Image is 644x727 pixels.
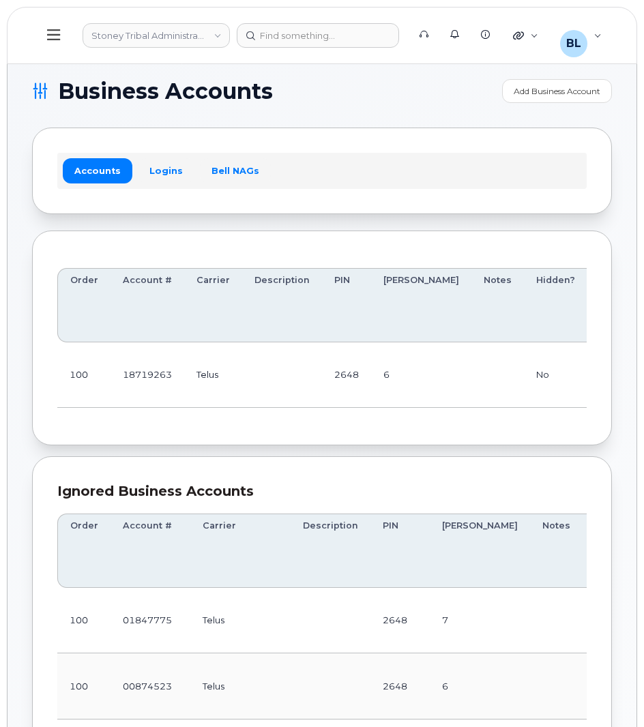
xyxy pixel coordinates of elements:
td: 2648 [370,653,430,719]
td: Telus [190,653,291,719]
th: PIN [370,514,430,588]
th: Hidden? [524,268,587,342]
td: 2648 [322,342,371,408]
a: Add Business Account [502,79,612,103]
div: Ignored Business Accounts [57,481,587,501]
a: Bell NAGs [200,158,271,183]
th: Carrier [184,268,242,342]
td: 00874523 [111,653,190,719]
a: Accounts [63,158,132,183]
th: Carrier [190,514,291,588]
th: Account # [111,268,184,342]
td: No [524,342,587,408]
td: 100 [57,588,111,653]
td: 6 [430,653,530,719]
th: [PERSON_NAME] [371,268,471,342]
th: PIN [322,268,371,342]
td: Telus [184,342,242,408]
td: 7 [430,588,530,653]
th: Account # [111,514,190,588]
td: 01847775 [111,588,190,653]
td: 100 [57,653,111,719]
td: Telus [190,588,291,653]
th: Order [57,268,111,342]
td: 100 [57,342,111,408]
th: Notes [471,268,524,342]
td: 6 [371,342,471,408]
th: Order [57,514,111,588]
span: Business Accounts [58,81,273,102]
td: 2648 [370,588,430,653]
a: Logins [138,158,194,183]
th: [PERSON_NAME] [430,514,530,588]
td: 18719263 [111,342,184,408]
th: Description [291,514,370,588]
th: Description [242,268,322,342]
th: Notes [530,514,583,588]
